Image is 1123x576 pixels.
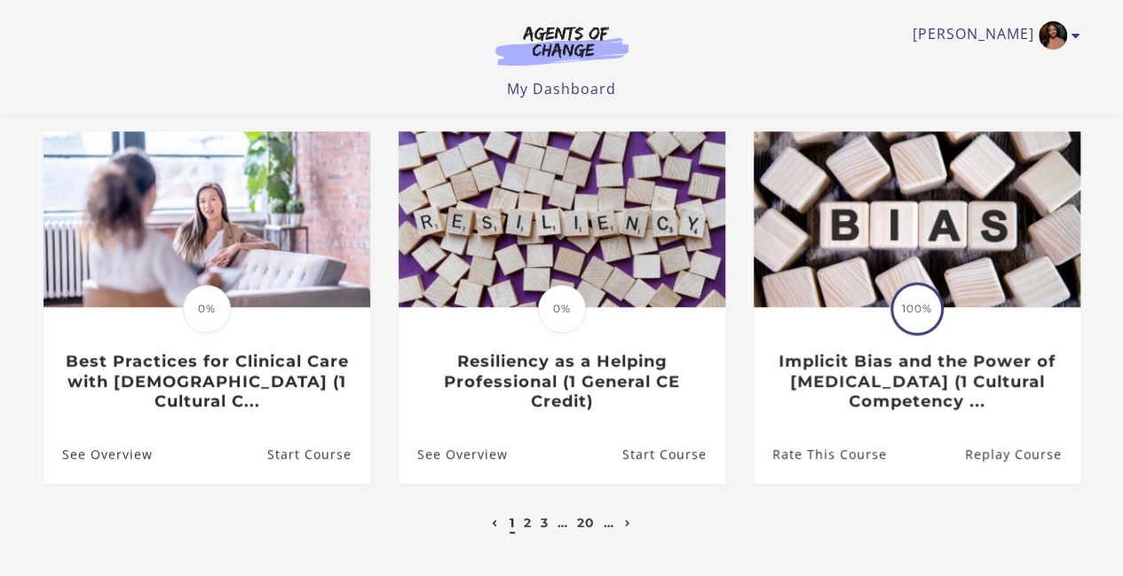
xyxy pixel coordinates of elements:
a: Resiliency as a Helping Professional (1 General CE Credit): Resume Course [621,426,724,484]
a: 2 [524,515,532,531]
a: Toggle menu [913,21,1072,50]
h3: Best Practices for Clinical Care with [DEMOGRAPHIC_DATA] (1 Cultural C... [62,351,351,412]
span: 100% [893,285,941,333]
a: Best Practices for Clinical Care with Asian Americans (1 Cultural C...: See Overview [43,426,153,484]
img: Agents of Change Logo [477,25,647,66]
a: Implicit Bias and the Power of Peer Support (1 Cultural Competency ...: Rate This Course [754,426,887,484]
span: 0% [183,285,231,333]
a: Next page [621,515,636,531]
h3: Implicit Bias and the Power of [MEDICAL_DATA] (1 Cultural Competency ... [772,351,1061,412]
span: 0% [538,285,586,333]
a: Implicit Bias and the Power of Peer Support (1 Cultural Competency ...: Resume Course [964,426,1080,484]
a: 1 [510,515,515,531]
a: 3 [541,515,549,531]
a: 20 [577,515,595,531]
h3: Resiliency as a Helping Professional (1 General CE Credit) [417,351,706,412]
a: … [604,515,614,531]
a: My Dashboard [507,79,616,99]
a: Best Practices for Clinical Care with Asian Americans (1 Cultural C...: Resume Course [266,426,369,484]
a: Resiliency as a Helping Professional (1 General CE Credit): See Overview [399,426,508,484]
a: … [558,515,568,531]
